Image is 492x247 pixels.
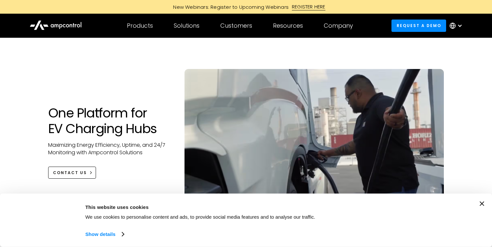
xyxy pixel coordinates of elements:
[273,22,303,29] div: Resources
[220,22,252,29] div: Customers
[292,3,325,10] div: REGISTER HERE
[324,22,353,29] div: Company
[127,22,153,29] div: Products
[375,201,468,220] button: Okay
[100,3,392,10] a: New Webinars: Register to Upcoming WebinarsREGISTER HERE
[167,4,292,10] div: New Webinars: Register to Upcoming Webinars
[480,201,484,206] button: Close banner
[53,170,87,176] div: CONTACT US
[85,203,360,211] div: This website uses cookies
[85,229,124,239] a: Show details
[48,105,171,136] h1: One Platform for EV Charging Hubs
[48,167,96,179] a: CONTACT US
[48,142,171,156] p: Maximizing Energy Efficiency, Uptime, and 24/7 Monitoring with Ampcontrol Solutions
[174,22,199,29] div: Solutions
[391,20,446,32] a: Request a demo
[85,214,315,220] span: We use cookies to personalise content and ads, to provide social media features and to analyse ou...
